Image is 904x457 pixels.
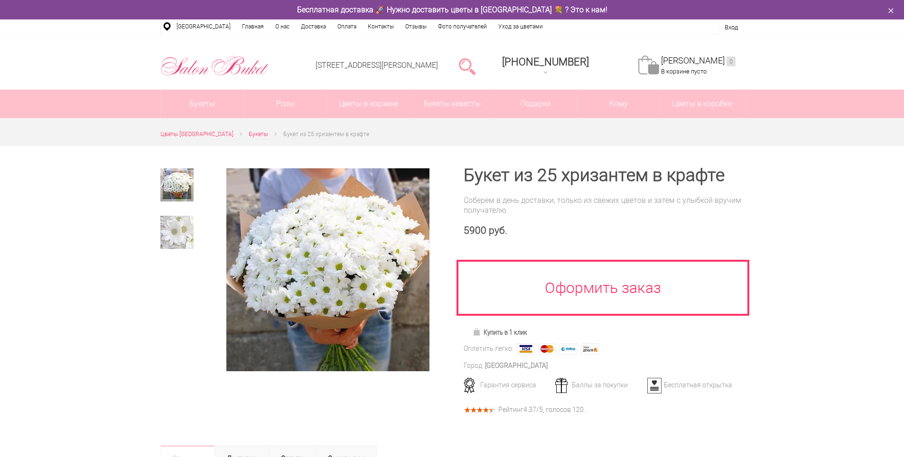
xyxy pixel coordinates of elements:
span: 4.37 [523,406,536,413]
span: Цветы [GEOGRAPHIC_DATA] [160,131,233,137]
ins: 0 [727,56,736,66]
div: 5900 руб. [464,225,744,237]
div: Гарантия сервиса [460,381,554,389]
a: Контакты [362,19,400,34]
span: 120 [572,406,584,413]
div: Баллы за покупки [552,381,645,389]
a: [PERSON_NAME] [661,55,736,66]
span: Букеты [249,131,268,137]
div: Бесплатная доставка 🚀 Нужно доставить цветы в [GEOGRAPHIC_DATA] 💐 ? Это к нам! [153,5,751,15]
img: Букет из 25 хризантем в крафте [226,168,429,371]
span: В корзине пусто [661,68,707,75]
a: [PHONE_NUMBER] [496,53,595,80]
a: Букеты [161,90,244,118]
img: MasterCard [538,343,556,355]
img: Яндекс Деньги [581,343,599,355]
img: Цветы Нижний Новгород [160,54,269,78]
a: Розы [244,90,327,118]
a: [GEOGRAPHIC_DATA] [171,19,236,34]
a: Цветы [GEOGRAPHIC_DATA] [160,129,233,139]
a: Цветы в коробке [661,90,744,118]
div: [GEOGRAPHIC_DATA] [485,361,548,371]
img: Webmoney [559,343,578,355]
a: Купить в 1 клик [468,326,531,339]
img: Visa [517,343,535,355]
a: Доставка [295,19,332,34]
div: Бесплатная открытка [644,381,737,389]
a: Отзывы [400,19,432,34]
a: Увеличить [215,168,441,371]
a: Цветы в корзине [327,90,410,118]
a: [STREET_ADDRESS][PERSON_NAME] [316,61,438,70]
a: Букеты невесты [410,90,494,118]
span: Кому [577,90,660,118]
a: Уход за цветами [493,19,549,34]
div: Рейтинг /5, голосов: . [498,407,585,412]
div: Город: [464,361,484,371]
a: Оформить заказ [457,260,750,316]
h1: Букет из 25 хризантем в крафте [464,167,744,184]
a: Букеты [249,129,268,139]
a: О нас [270,19,295,34]
a: Вход [725,24,738,31]
a: Главная [236,19,270,34]
a: Подарки [494,90,577,118]
div: Оплатить легко: [464,344,513,354]
span: [PHONE_NUMBER] [502,56,589,68]
span: Букет из 25 хризантем в крафте [283,131,369,137]
a: Фото получателей [432,19,493,34]
a: Оплата [332,19,362,34]
img: Купить в 1 клик [473,328,484,336]
div: Соберем в день доставки, только из свежих цветов и затем с улыбкой вручим получателю. [464,195,744,215]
